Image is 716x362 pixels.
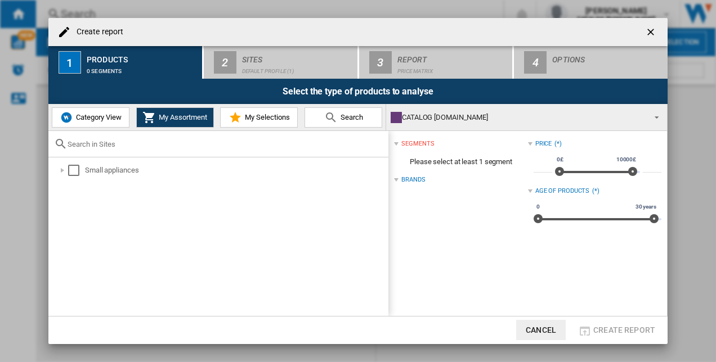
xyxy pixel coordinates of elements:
[555,155,565,164] span: 0£
[634,202,658,211] span: 30 years
[359,46,514,79] button: 3 Report Price Matrix
[514,46,668,79] button: 4 Options
[68,140,383,148] input: Search in Sites
[394,151,527,173] span: Please select at least 1 segment
[85,165,387,176] div: Small appliances
[73,113,122,121] span: Category View
[59,51,81,74] div: 1
[48,46,203,79] button: 1 Products 0 segments
[48,79,668,104] div: Select the type of products to analyse
[87,62,198,74] div: 0 segments
[220,107,298,128] button: My Selections
[401,139,434,148] div: segments
[535,139,552,148] div: Price
[52,107,129,128] button: Category View
[369,51,392,74] div: 3
[305,107,382,128] button: Search
[338,113,363,121] span: Search
[68,165,85,176] md-checkbox: Select
[156,113,207,121] span: My Assortment
[401,175,425,184] div: Brands
[535,202,542,211] span: 0
[593,325,655,334] span: Create report
[615,155,638,164] span: 10000£
[397,51,508,62] div: Report
[391,110,645,125] div: CATALOG [DOMAIN_NAME]
[60,111,73,124] img: wiser-icon-blue.png
[575,320,659,340] button: Create report
[535,187,590,196] div: Age of products
[242,62,353,74] div: Default profile (1)
[552,51,663,62] div: Options
[71,26,123,38] h4: Create report
[136,107,214,128] button: My Assortment
[204,46,359,79] button: 2 Sites Default profile (1)
[242,113,290,121] span: My Selections
[516,320,566,340] button: Cancel
[641,21,663,43] button: getI18NText('BUTTONS.CLOSE_DIALOG')
[397,62,508,74] div: Price Matrix
[524,51,547,74] div: 4
[645,26,659,40] ng-md-icon: getI18NText('BUTTONS.CLOSE_DIALOG')
[87,51,198,62] div: Products
[242,51,353,62] div: Sites
[214,51,236,74] div: 2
